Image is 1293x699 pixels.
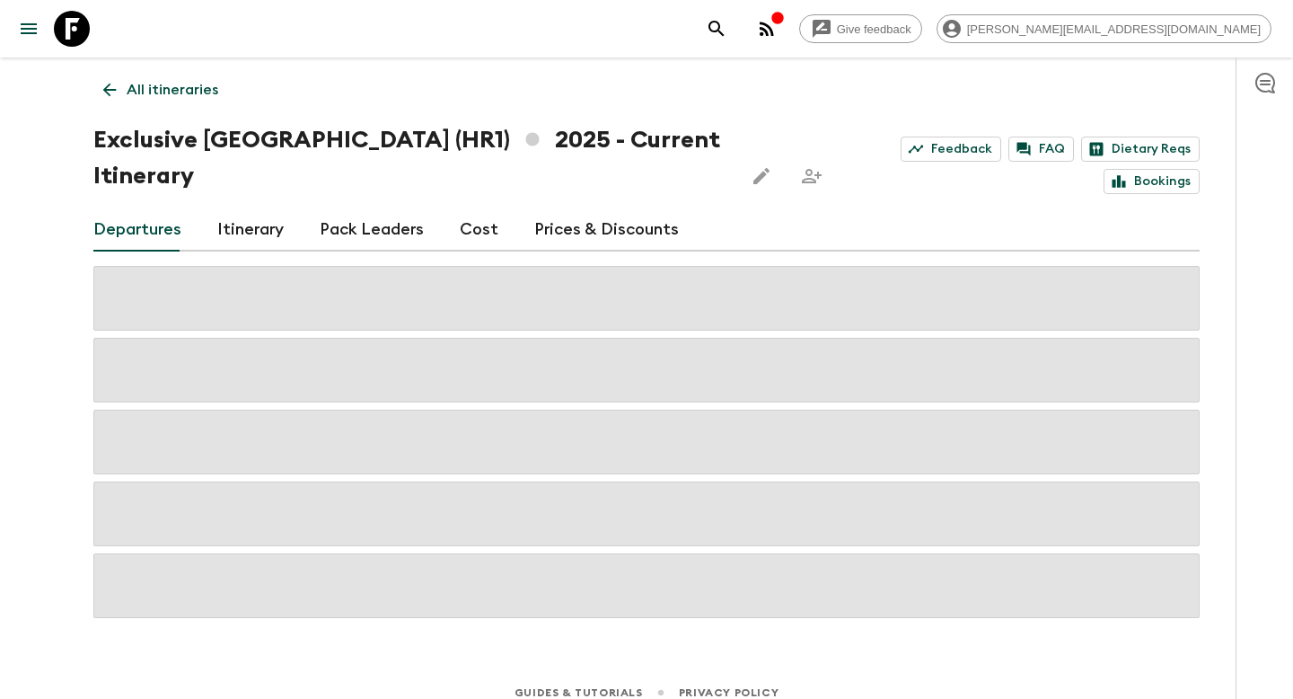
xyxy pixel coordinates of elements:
[320,208,424,252] a: Pack Leaders
[743,158,779,194] button: Edit this itinerary
[1008,137,1074,162] a: FAQ
[460,208,498,252] a: Cost
[534,208,679,252] a: Prices & Discounts
[127,79,218,101] p: All itineraries
[794,158,830,194] span: Share this itinerary
[1081,137,1200,162] a: Dietary Reqs
[901,137,1001,162] a: Feedback
[93,122,729,194] h1: Exclusive [GEOGRAPHIC_DATA] (HR1) 2025 - Current Itinerary
[799,14,922,43] a: Give feedback
[93,208,181,252] a: Departures
[957,22,1271,36] span: [PERSON_NAME][EMAIL_ADDRESS][DOMAIN_NAME]
[699,11,734,47] button: search adventures
[1104,169,1200,194] a: Bookings
[93,72,228,108] a: All itineraries
[937,14,1271,43] div: [PERSON_NAME][EMAIL_ADDRESS][DOMAIN_NAME]
[217,208,284,252] a: Itinerary
[11,11,47,47] button: menu
[827,22,921,36] span: Give feedback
